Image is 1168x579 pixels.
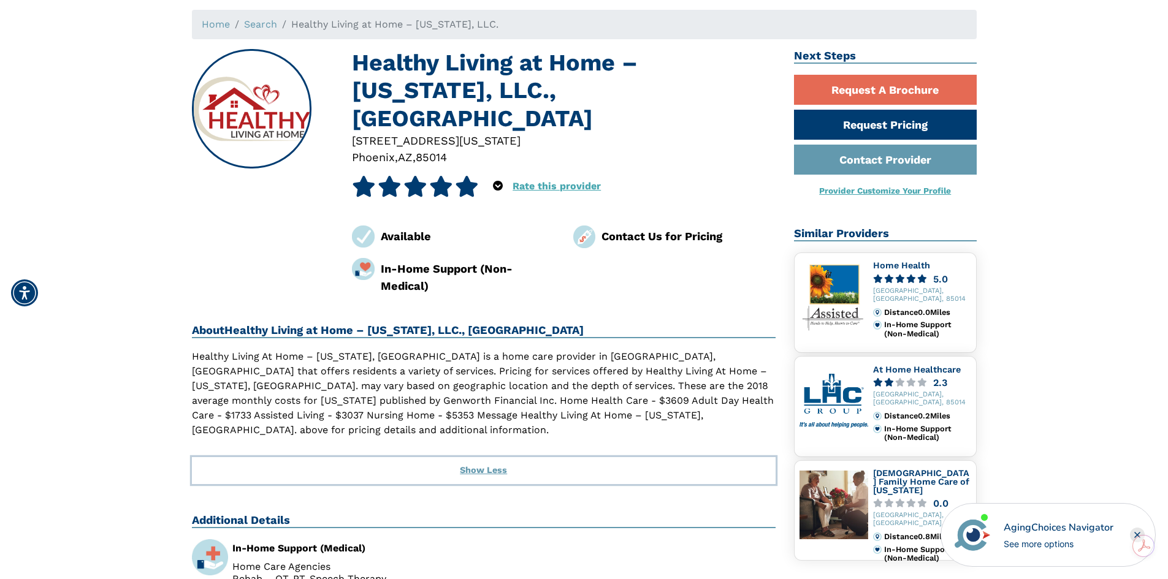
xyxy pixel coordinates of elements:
div: AgingChoices Navigator [1004,520,1113,535]
img: distance.svg [873,412,882,420]
a: 0.0 [873,499,971,508]
h1: Healthy Living at Home – [US_STATE], LLC., [GEOGRAPHIC_DATA] [352,49,776,132]
div: [GEOGRAPHIC_DATA], [GEOGRAPHIC_DATA], 85014 [873,391,971,407]
div: [STREET_ADDRESS][US_STATE] [352,132,776,149]
div: 2.3 [933,378,947,387]
img: primary.svg [873,545,882,554]
h2: Next Steps [794,49,977,64]
div: 5.0 [933,274,948,284]
a: Search [244,18,277,30]
a: 2.3 [873,378,971,387]
span: Phoenix [352,151,395,164]
nav: breadcrumb [192,10,977,39]
button: Show Less [192,457,776,484]
span: AZ [398,151,413,164]
a: Request Pricing [794,110,977,140]
div: Available [381,228,555,244]
img: distance.svg [873,308,882,317]
a: 5.0 [873,274,971,284]
img: primary.svg [873,320,882,329]
a: Contact Provider [794,145,977,175]
h2: Similar Providers [794,227,977,241]
div: Accessibility Menu [11,279,38,306]
a: Rate this provider [513,180,601,192]
div: In-Home Support (Non-Medical) [884,545,971,563]
img: Healthy Living at Home – Arizona, LLC., Phoenix AZ [193,77,310,142]
div: [GEOGRAPHIC_DATA], [GEOGRAPHIC_DATA], 85006 [873,512,971,528]
p: Healthy Living At Home – [US_STATE], [GEOGRAPHIC_DATA] is a home care provider in [GEOGRAPHIC_DAT... [192,349,776,437]
div: Distance 0.0 Miles [884,308,971,317]
a: [DEMOGRAPHIC_DATA] Family Home Care of [US_STATE] [873,468,969,494]
li: Home Care Agencies [232,562,475,572]
div: In-Home Support (Non-Medical) [884,320,971,338]
div: In-Home Support (Non-Medical) [884,425,971,442]
div: [GEOGRAPHIC_DATA], [GEOGRAPHIC_DATA], 85014 [873,287,971,303]
div: Contact Us for Pricing [601,228,776,244]
div: Distance 0.2 Miles [884,412,971,420]
div: In-Home Support (Non-Medical) [381,260,555,294]
a: Home Health [873,260,930,270]
h2: About Healthy Living at Home – [US_STATE], LLC., [GEOGRAPHIC_DATA] [192,324,776,338]
a: Request A Brochure [794,75,977,105]
span: , [413,151,416,164]
img: primary.svg [873,425,882,433]
img: avatar [952,514,993,556]
div: 0.0 [933,499,949,508]
div: Popover trigger [493,176,503,197]
h2: Additional Details [192,513,776,528]
div: See more options [1004,537,1113,550]
a: Provider Customize Your Profile [819,186,951,195]
span: Healthy Living at Home – [US_STATE], LLC. [291,18,498,30]
img: distance.svg [873,532,882,541]
a: Home [202,18,230,30]
a: At Home Healthcare [873,365,961,374]
span: , [395,151,398,164]
div: Distance 0.8 Miles [884,532,971,541]
div: Close [1130,528,1145,542]
div: 85014 [416,149,447,165]
div: In-Home Support (Medical) [232,543,475,553]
